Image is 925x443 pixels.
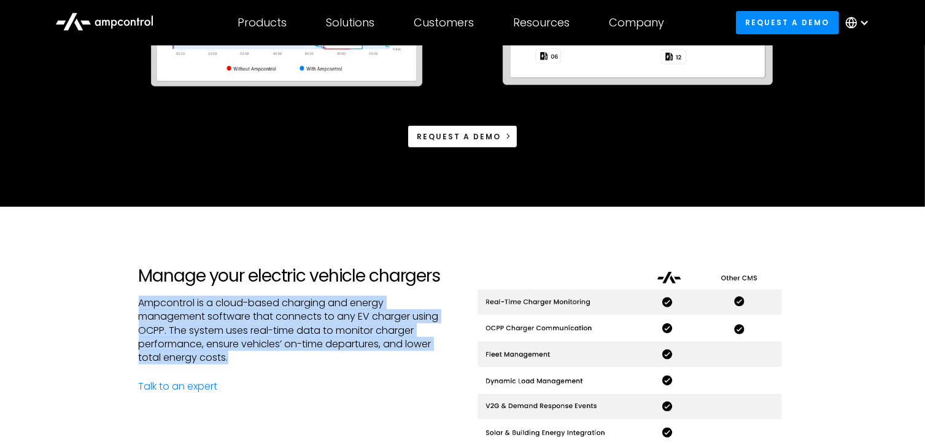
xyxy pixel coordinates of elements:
div: Resources [513,16,570,29]
div: Request a demo [417,131,501,142]
a: Request a demo [736,11,839,34]
a: Talk to an expert [139,380,453,393]
div: Products [238,16,287,29]
div: Company [609,16,664,29]
h2: Manage your electric vehicle chargers [139,266,453,287]
div: Customers [414,16,474,29]
p: Ampcontrol is a cloud-based charging and energy management software that connects to any EV charg... [139,296,453,365]
a: Request a demo [408,125,518,148]
div: Solutions [326,16,374,29]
